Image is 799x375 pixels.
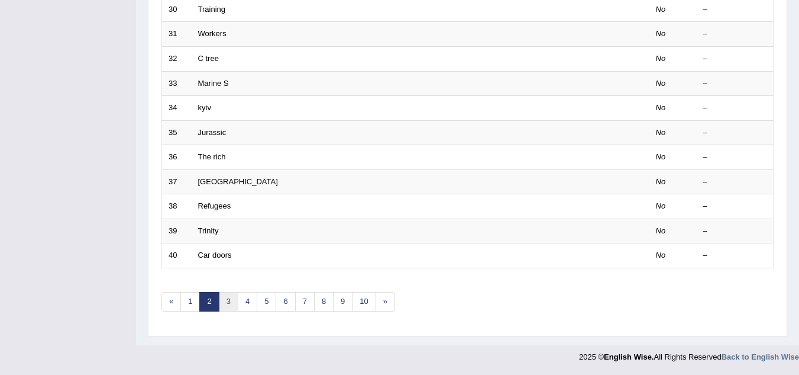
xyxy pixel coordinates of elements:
td: 31 [162,22,192,47]
em: No [656,128,666,137]
a: Marine S [198,79,229,88]
td: 34 [162,96,192,121]
td: 32 [162,46,192,71]
em: No [656,251,666,259]
a: » [376,292,395,312]
td: 35 [162,120,192,145]
a: [GEOGRAPHIC_DATA] [198,177,278,186]
div: – [703,28,767,40]
a: Car doors [198,251,232,259]
a: Trinity [198,226,219,235]
div: – [703,177,767,188]
a: Workers [198,29,227,38]
a: Training [198,5,225,14]
a: kyiv [198,103,211,112]
em: No [656,226,666,235]
div: – [703,201,767,212]
a: The rich [198,152,226,161]
em: No [656,54,666,63]
td: 40 [162,243,192,268]
a: Jurassic [198,128,227,137]
div: 2025 © All Rights Reserved [579,345,799,363]
em: No [656,5,666,14]
div: – [703,226,767,237]
strong: English Wise. [604,352,654,361]
a: 1 [180,292,200,312]
a: 10 [352,292,376,312]
div: – [703,53,767,65]
a: 3 [219,292,238,312]
em: No [656,29,666,38]
div: – [703,152,767,163]
em: No [656,177,666,186]
td: 38 [162,194,192,219]
div: – [703,102,767,114]
div: – [703,127,767,139]
a: 5 [257,292,276,312]
a: 7 [295,292,315,312]
a: 9 [333,292,352,312]
em: No [656,103,666,112]
a: Refugees [198,201,231,210]
em: No [656,201,666,210]
a: 4 [238,292,257,312]
em: No [656,152,666,161]
a: Back to English Wise [722,352,799,361]
div: – [703,4,767,15]
td: 33 [162,71,192,96]
td: 39 [162,219,192,243]
td: 36 [162,145,192,170]
a: 8 [314,292,334,312]
div: – [703,250,767,261]
a: C tree [198,54,219,63]
a: 2 [199,292,219,312]
em: No [656,79,666,88]
td: 37 [162,169,192,194]
a: 6 [276,292,295,312]
div: – [703,78,767,89]
a: « [161,292,181,312]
